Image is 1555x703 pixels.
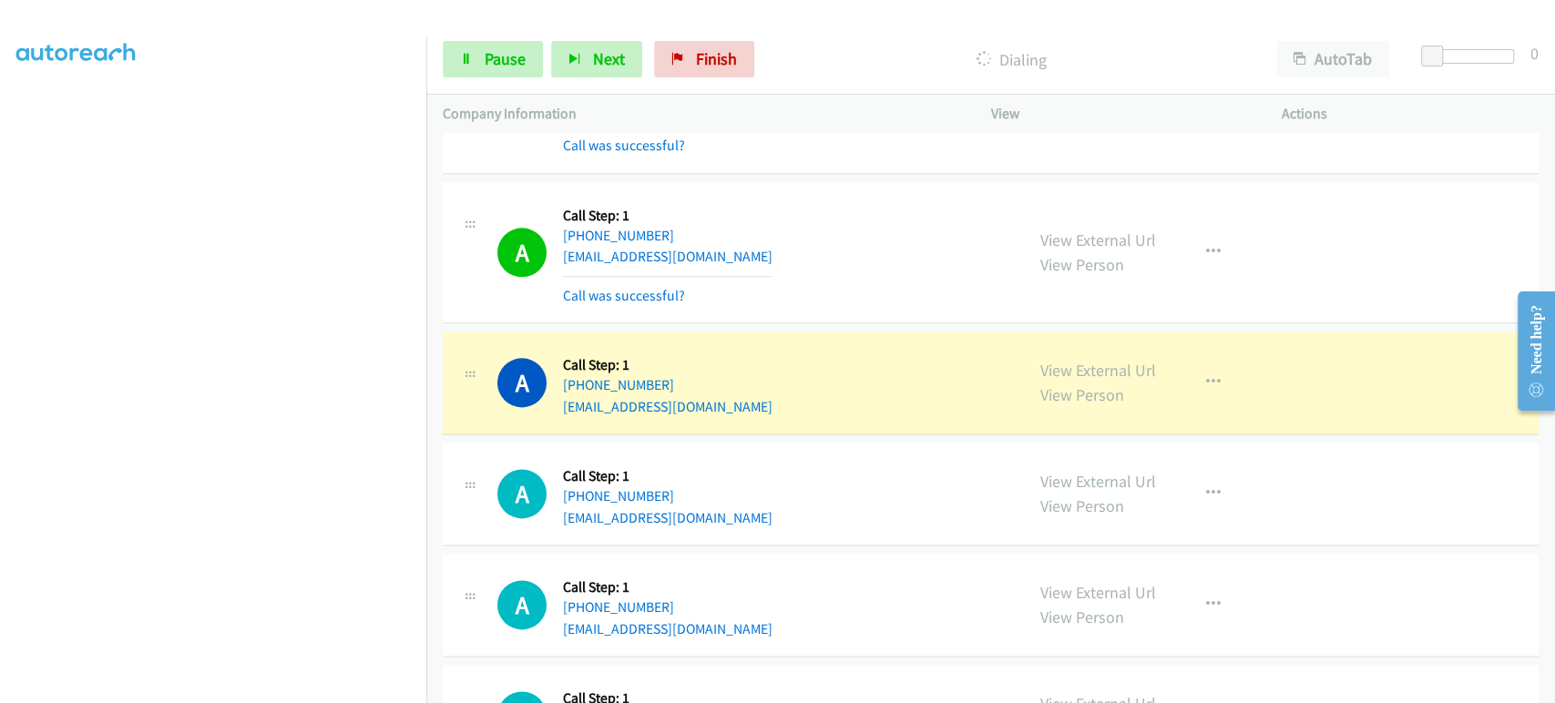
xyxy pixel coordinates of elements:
[563,376,674,393] a: [PHONE_NUMBER]
[779,47,1243,72] p: Dialing
[1040,254,1124,275] a: View Person
[563,620,772,637] a: [EMAIL_ADDRESS][DOMAIN_NAME]
[593,48,625,69] span: Next
[497,358,547,407] h1: A
[563,227,674,244] a: [PHONE_NUMBER]
[1040,582,1156,603] a: View External Url
[654,41,754,77] a: Finish
[696,48,737,69] span: Finish
[563,598,674,616] a: [PHONE_NUMBER]
[497,469,547,518] h1: A
[1276,41,1389,77] button: AutoTab
[551,41,642,77] button: Next
[497,580,547,629] div: The call is yet to be attempted
[563,487,674,504] a: [PHONE_NUMBER]
[563,509,772,526] a: [EMAIL_ADDRESS][DOMAIN_NAME]
[497,469,547,518] div: The call is yet to be attempted
[1040,384,1124,405] a: View Person
[485,48,526,69] span: Pause
[991,103,1249,125] p: View
[563,467,772,485] h5: Call Step: 1
[443,103,958,125] p: Company Information
[563,248,772,265] a: [EMAIL_ADDRESS][DOMAIN_NAME]
[1281,103,1539,125] p: Actions
[563,578,772,596] h5: Call Step: 1
[1530,41,1539,66] div: 0
[563,207,772,225] h5: Call Step: 1
[1430,49,1514,64] div: Delay between calls (in seconds)
[1040,495,1124,516] a: View Person
[443,41,543,77] a: Pause
[563,287,685,304] a: Call was successful?
[563,398,772,415] a: [EMAIL_ADDRESS][DOMAIN_NAME]
[1040,229,1156,250] a: View External Url
[563,356,772,374] h5: Call Step: 1
[497,228,547,277] h1: A
[1040,606,1124,627] a: View Person
[1040,471,1156,492] a: View External Url
[1040,360,1156,381] a: View External Url
[497,580,547,629] h1: A
[1503,279,1555,423] iframe: Resource Center
[563,137,685,154] a: Call was successful?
